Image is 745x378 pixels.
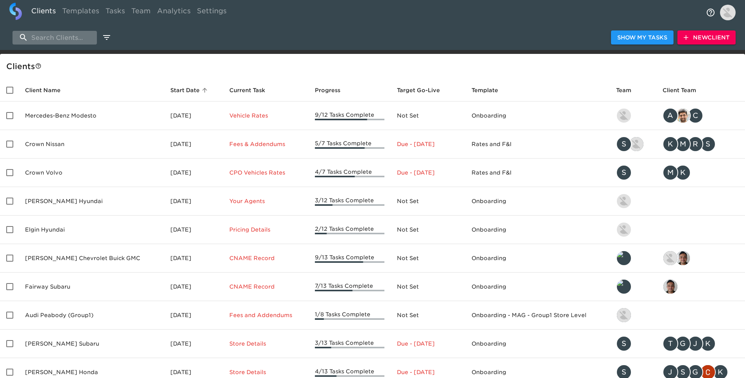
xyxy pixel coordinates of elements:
div: T [663,336,678,351]
a: Settings [194,3,230,22]
td: Not Set [391,273,465,301]
td: 3/12 Tasks Complete [309,187,390,216]
svg: This is a list of all of your clients and clients shared with you [35,63,41,69]
img: sai@simplemnt.com [663,280,677,294]
td: [DATE] [164,301,223,330]
td: Onboarding [465,273,610,301]
td: Not Set [391,102,465,130]
td: [DATE] [164,273,223,301]
p: Fees and Addendums [229,311,302,319]
div: tj.joyce@schomp.com, george.lawton@schomp.com, james.kurtenbach@schomp.com, kevin.mand@schomp.com [663,336,739,351]
p: Due - [DATE] [397,169,459,177]
div: M [675,136,691,152]
button: edit [100,31,113,44]
td: Onboarding [465,216,610,244]
div: K [675,165,691,180]
span: Start Date [170,86,210,95]
img: sandeep@simplemnt.com [676,109,690,123]
div: K [663,136,678,152]
input: search [13,31,97,45]
td: Not Set [391,244,465,273]
button: NewClient [677,30,736,45]
img: sai@simplemnt.com [676,251,690,265]
td: 5/7 Tasks Complete [309,130,390,159]
td: Audi Peabody (Group1) [19,301,164,330]
td: Onboarding [465,102,610,130]
td: Elgin Hyundai [19,216,164,244]
td: 7/13 Tasks Complete [309,273,390,301]
button: Show My Tasks [611,30,674,45]
span: Client Team [663,86,706,95]
div: R [688,136,703,152]
div: sai@simplemnt.com [663,279,739,294]
span: This is the next Task in this Hub that should be completed [229,86,265,95]
div: savannah@roadster.com [616,336,650,351]
td: [DATE] [164,187,223,216]
p: CNAME Record [229,254,302,262]
div: S [616,165,632,180]
p: Vehicle Rates [229,112,302,119]
td: 9/13 Tasks Complete [309,244,390,273]
td: 4/7 Tasks Complete [309,159,390,187]
p: Due - [DATE] [397,368,459,376]
div: mcooley@crowncars.com, kwilson@crowncars.com [663,165,739,180]
p: Fees & Addendums [229,140,302,148]
div: M [663,165,678,180]
td: Not Set [391,187,465,216]
img: leland@roadster.com [617,280,631,294]
img: nikko.foster@roadster.com [663,251,677,265]
td: [DATE] [164,330,223,358]
td: Not Set [391,301,465,330]
td: Onboarding [465,187,610,216]
a: Team [128,3,154,22]
div: nikko.foster@roadster.com [616,307,650,323]
td: Fairway Subaru [19,273,164,301]
div: S [616,136,632,152]
div: kevin.lo@roadster.com [616,222,650,237]
p: Due - [DATE] [397,340,459,348]
div: kevin.lo@roadster.com [616,193,650,209]
td: 1/8 Tasks Complete [309,301,390,330]
span: Template [472,86,508,95]
p: Due - [DATE] [397,140,459,148]
td: [DATE] [164,130,223,159]
span: Client Name [25,86,71,95]
img: logo [9,3,22,20]
p: Your Agents [229,197,302,205]
td: Rates and F&I [465,130,610,159]
td: Onboarding [465,330,610,358]
div: K [700,336,716,351]
td: 2/12 Tasks Complete [309,216,390,244]
td: Rates and F&I [465,159,610,187]
td: [DATE] [164,244,223,273]
span: Show My Tasks [617,33,667,43]
img: leland@roadster.com [617,251,631,265]
p: Store Details [229,340,302,348]
a: Clients [28,3,59,22]
td: Not Set [391,216,465,244]
div: leland@roadster.com [616,279,650,294]
td: Onboarding [465,244,610,273]
td: Crown Volvo [19,159,164,187]
td: [PERSON_NAME] Hyundai [19,187,164,216]
span: Current Task [229,86,275,95]
span: Team [616,86,641,95]
span: Calculated based on the start date and the duration of all Tasks contained in this Hub. [397,86,440,95]
div: Client s [6,60,742,73]
img: kevin.lo@roadster.com [617,194,631,208]
button: notifications [701,3,720,22]
img: nikko.foster@roadster.com [617,308,631,322]
td: [PERSON_NAME] Subaru [19,330,164,358]
div: S [616,336,632,351]
img: kevin.lo@roadster.com [617,223,631,237]
td: [DATE] [164,159,223,187]
div: J [688,336,703,351]
p: CNAME Record [229,283,302,291]
td: [DATE] [164,102,223,130]
div: angelique.nurse@roadster.com, sandeep@simplemnt.com, clayton.mandel@roadster.com [663,108,739,123]
td: [DATE] [164,216,223,244]
div: savannah@roadster.com, austin@roadster.com [616,136,650,152]
p: Store Details [229,368,302,376]
span: Progress [315,86,350,95]
div: A [663,108,678,123]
